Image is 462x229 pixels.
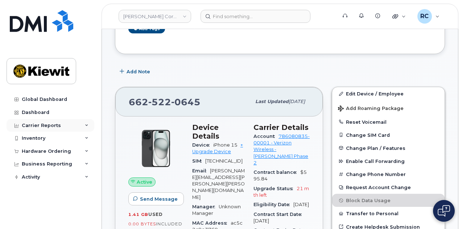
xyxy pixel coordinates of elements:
[148,212,163,217] span: used
[128,192,184,205] button: Send Message
[201,10,310,23] input: Find something...
[255,99,289,104] span: Last updated
[115,65,156,78] button: Add Note
[293,202,309,207] span: [DATE]
[332,142,445,155] button: Change Plan / Features
[253,212,305,217] span: Contract Start Date
[253,134,279,139] span: Account
[205,158,243,164] span: [TECHNICAL_ID]
[332,115,445,128] button: Reset Voicemail
[137,179,152,185] span: Active
[148,97,171,107] span: 522
[192,142,213,148] span: Device
[289,99,305,104] span: [DATE]
[253,186,297,191] span: Upgrade Status
[127,68,150,75] span: Add Note
[134,127,178,170] img: iPhone_15_Black.png
[128,221,156,226] span: 0.00 Bytes
[332,207,445,220] button: Transfer to Personal
[332,168,445,181] button: Change Phone Number
[253,218,269,224] span: [DATE]
[387,9,411,24] div: Quicklinks
[171,97,201,107] span: 0645
[129,97,201,107] span: 662
[332,155,445,168] button: Enable Call Forwarding
[332,128,445,142] button: Change SIM Card
[192,158,205,164] span: SIM
[192,204,219,209] span: Manager
[119,10,191,23] a: Kiewit Corporation
[420,12,429,21] span: RC
[253,169,300,175] span: Contract balance
[192,123,245,140] h3: Device Details
[253,123,310,132] h3: Carrier Details
[213,142,238,148] span: iPhone 15
[332,87,445,100] a: Edit Device / Employee
[128,212,148,217] span: 1.41 GB
[192,168,245,200] span: [PERSON_NAME][EMAIL_ADDRESS][PERSON_NAME][PERSON_NAME][DOMAIN_NAME]
[332,101,445,115] button: Add Roaming Package
[192,220,231,226] span: MAC Address
[438,205,450,217] img: Open chat
[346,159,405,164] span: Enable Call Forwarding
[192,168,210,173] span: Email
[338,106,404,113] span: Add Roaming Package
[332,194,445,207] button: Block Data Usage
[332,181,445,194] button: Request Account Change
[253,134,310,165] a: 786080835-00001 - Verizon Wireless - [PERSON_NAME] Phase 2
[253,202,293,207] span: Eligibility Date
[346,145,405,151] span: Change Plan / Features
[412,9,445,24] div: Rebeca Ceballos
[140,196,178,203] span: Send Message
